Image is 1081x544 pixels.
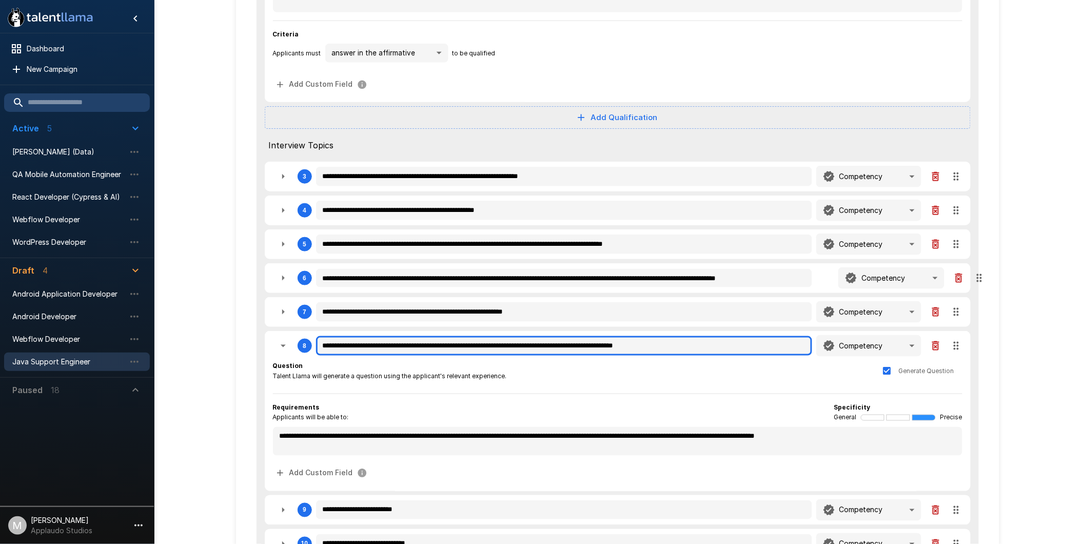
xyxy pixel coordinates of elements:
[273,30,299,38] b: Criteria
[834,403,871,411] b: Specificity
[265,263,971,293] div: 6
[839,239,883,249] p: Competency
[839,171,883,182] p: Competency
[303,507,306,514] div: 9
[303,342,306,349] div: 8
[839,307,883,317] p: Competency
[834,413,857,423] span: General
[303,173,306,180] div: 3
[265,196,971,225] div: 4
[273,403,320,411] b: Requirements
[303,207,306,214] div: 4
[273,75,371,94] span: Custom fields allow you to automatically extract specific data from candidate responses.
[325,44,448,63] div: answer in the affirmative
[303,308,306,316] div: 7
[899,366,954,376] span: Generate Question
[265,229,971,259] div: 5
[265,297,971,327] div: 7
[303,275,306,282] div: 6
[940,413,962,423] span: Precise
[265,495,971,525] div: 9
[303,241,306,248] div: 5
[265,331,971,491] div: 8QuestionTalent Llama will generate a question using the applicant's relevant experience.Generate...
[265,106,971,129] button: Add Qualification
[839,505,883,515] p: Competency
[273,75,371,94] button: Add Custom Field
[273,464,371,483] button: Add Custom Field
[273,413,349,423] span: Applicants will be able to:
[273,371,507,381] span: Talent Llama will generate a question using the applicant's relevant experience.
[273,48,321,59] span: Applicants must
[269,139,967,151] span: Interview Topics
[265,162,971,191] div: 3
[839,341,883,351] p: Competency
[273,362,303,370] b: Question
[453,48,496,59] span: to be qualified
[273,464,371,483] span: Custom fields allow you to automatically extract specific data from candidate responses.
[861,273,905,283] p: Competency
[839,205,883,216] p: Competency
